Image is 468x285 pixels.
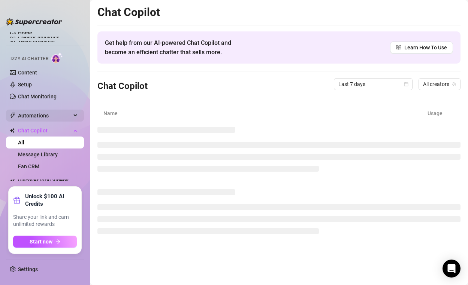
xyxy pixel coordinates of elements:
article: Name [103,109,428,117]
img: Chat Copilot [10,128,15,133]
h2: Chat Copilot [97,5,461,19]
span: Chat Copilot [18,125,71,137]
span: thunderbolt [10,113,16,119]
a: Home [18,30,32,36]
span: Automations [18,110,71,122]
span: Learn How To Use [404,43,447,52]
a: Message Library [18,151,58,157]
span: gift [13,196,21,204]
span: Start now [30,239,52,245]
strong: Unlock $100 AI Credits [25,193,77,208]
span: Last 7 days [338,79,408,90]
a: Content [18,70,37,76]
span: team [452,82,456,86]
a: Chat Monitoring [18,94,57,99]
span: All creators [423,79,456,90]
img: AI Chatter [51,52,63,63]
span: calendar [404,82,408,86]
span: arrow-right [55,239,61,244]
button: Start nowarrow-right [13,236,77,248]
a: Creator Analytics [18,31,78,43]
span: Get help from our AI-powered Chat Copilot and become an efficient chatter that sells more. [105,38,249,57]
a: All [18,140,24,145]
span: Share your link and earn unlimited rewards [13,214,77,228]
a: Learn How To Use [390,42,453,53]
div: Open Intercom Messenger [443,260,461,278]
img: logo-BBDzfeDw.svg [6,18,62,25]
span: Izzy AI Chatter [10,55,48,62]
article: Usage [428,109,455,117]
a: Settings [18,266,38,272]
a: Setup [18,82,32,88]
a: Team Analytics [18,39,55,45]
a: Fan CRM [18,163,39,169]
span: read [396,45,401,50]
a: Discover Viral Videos [18,177,69,183]
h3: Chat Copilot [97,80,148,92]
